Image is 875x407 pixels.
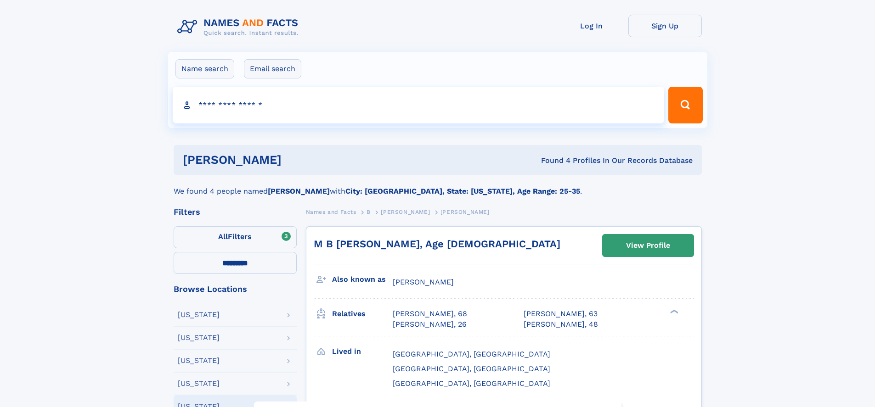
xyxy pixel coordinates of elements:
[668,309,679,315] div: ❯
[183,154,412,166] h1: [PERSON_NAME]
[174,15,306,39] img: Logo Names and Facts
[393,350,550,358] span: [GEOGRAPHIC_DATA], [GEOGRAPHIC_DATA]
[174,208,297,216] div: Filters
[393,364,550,373] span: [GEOGRAPHIC_DATA], [GEOGRAPHIC_DATA]
[218,232,228,241] span: All
[174,285,297,293] div: Browse Locations
[332,306,393,322] h3: Relatives
[332,344,393,359] h3: Lived in
[524,309,598,319] a: [PERSON_NAME], 63
[178,380,220,387] div: [US_STATE]
[628,15,702,37] a: Sign Up
[626,235,670,256] div: View Profile
[178,334,220,341] div: [US_STATE]
[411,156,693,166] div: Found 4 Profiles In Our Records Database
[174,226,297,248] label: Filters
[268,187,330,195] b: [PERSON_NAME]
[393,309,467,319] a: [PERSON_NAME], 68
[555,15,628,37] a: Log In
[306,206,356,217] a: Names and Facts
[244,59,301,78] label: Email search
[178,311,220,318] div: [US_STATE]
[381,209,430,215] span: [PERSON_NAME]
[345,187,580,195] b: City: [GEOGRAPHIC_DATA], State: [US_STATE], Age Range: 25-35
[524,319,598,329] a: [PERSON_NAME], 48
[603,234,694,256] a: View Profile
[314,238,560,250] a: M B [PERSON_NAME], Age [DEMOGRAPHIC_DATA]
[381,206,430,217] a: [PERSON_NAME]
[367,206,371,217] a: B
[367,209,371,215] span: B
[174,175,702,197] div: We found 4 people named with .
[178,357,220,364] div: [US_STATE]
[332,272,393,287] h3: Also known as
[393,278,454,286] span: [PERSON_NAME]
[440,209,490,215] span: [PERSON_NAME]
[393,319,467,329] a: [PERSON_NAME], 26
[668,87,702,123] button: Search Button
[175,59,234,78] label: Name search
[173,87,665,123] input: search input
[393,379,550,388] span: [GEOGRAPHIC_DATA], [GEOGRAPHIC_DATA]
